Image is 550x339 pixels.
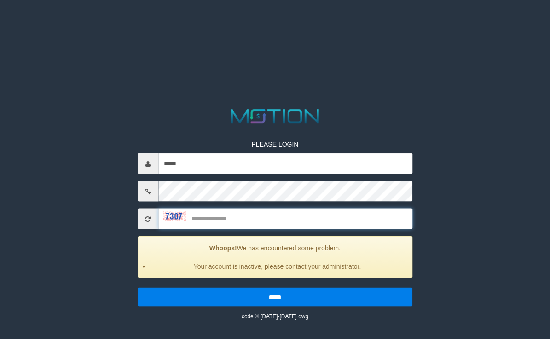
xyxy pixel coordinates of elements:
[227,107,323,126] img: MOTION_logo.png
[209,244,237,252] strong: Whoops!
[138,236,413,278] div: We has encountered some problem.
[138,140,413,149] p: PLEASE LOGIN
[150,262,405,271] li: Your account is inactive, please contact your administrator.
[242,313,308,320] small: code © [DATE]-[DATE] dwg
[163,211,186,220] img: captcha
